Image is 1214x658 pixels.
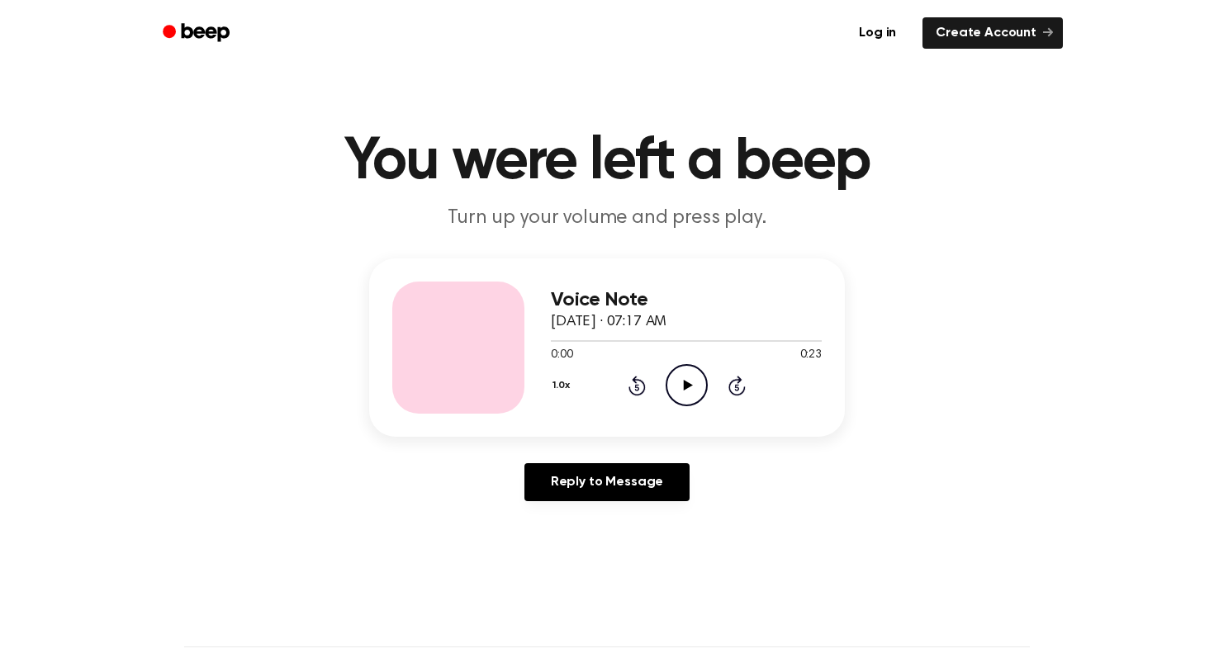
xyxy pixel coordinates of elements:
[524,463,690,501] a: Reply to Message
[151,17,244,50] a: Beep
[551,289,822,311] h3: Voice Note
[551,372,576,400] button: 1.0x
[551,347,572,364] span: 0:00
[800,347,822,364] span: 0:23
[184,132,1030,192] h1: You were left a beep
[842,14,913,52] a: Log in
[922,17,1063,49] a: Create Account
[290,205,924,232] p: Turn up your volume and press play.
[551,315,666,329] span: [DATE] · 07:17 AM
